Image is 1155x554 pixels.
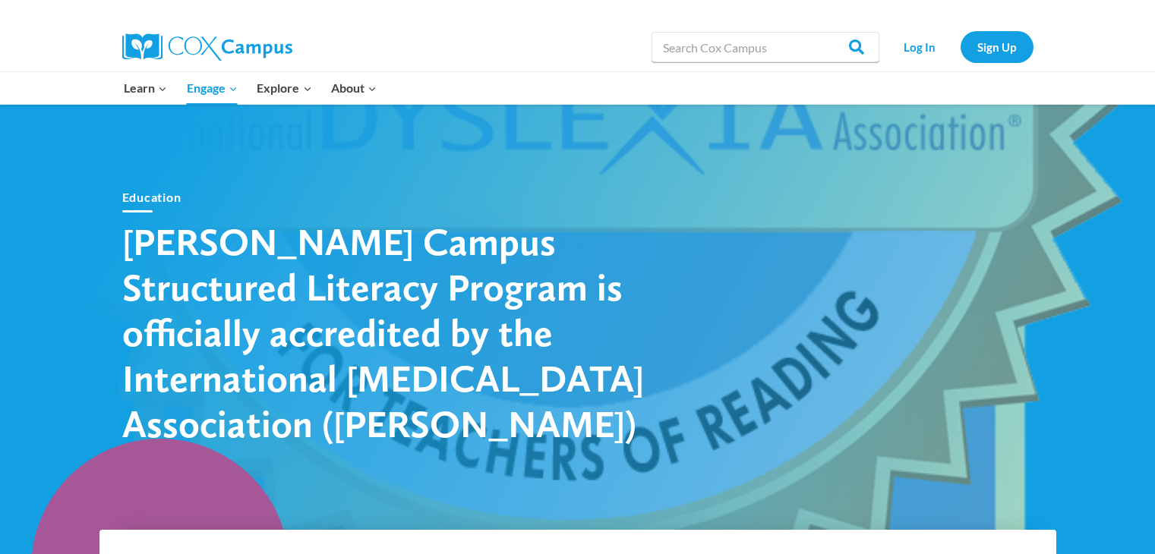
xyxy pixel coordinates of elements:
[122,190,181,204] a: Education
[122,219,654,446] h1: [PERSON_NAME] Campus Structured Literacy Program is officially accredited by the International [M...
[652,32,879,62] input: Search Cox Campus
[187,78,238,98] span: Engage
[122,33,292,61] img: Cox Campus
[961,31,1034,62] a: Sign Up
[115,72,387,104] nav: Primary Navigation
[331,78,377,98] span: About
[887,31,1034,62] nav: Secondary Navigation
[124,78,167,98] span: Learn
[887,31,953,62] a: Log In
[257,78,311,98] span: Explore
